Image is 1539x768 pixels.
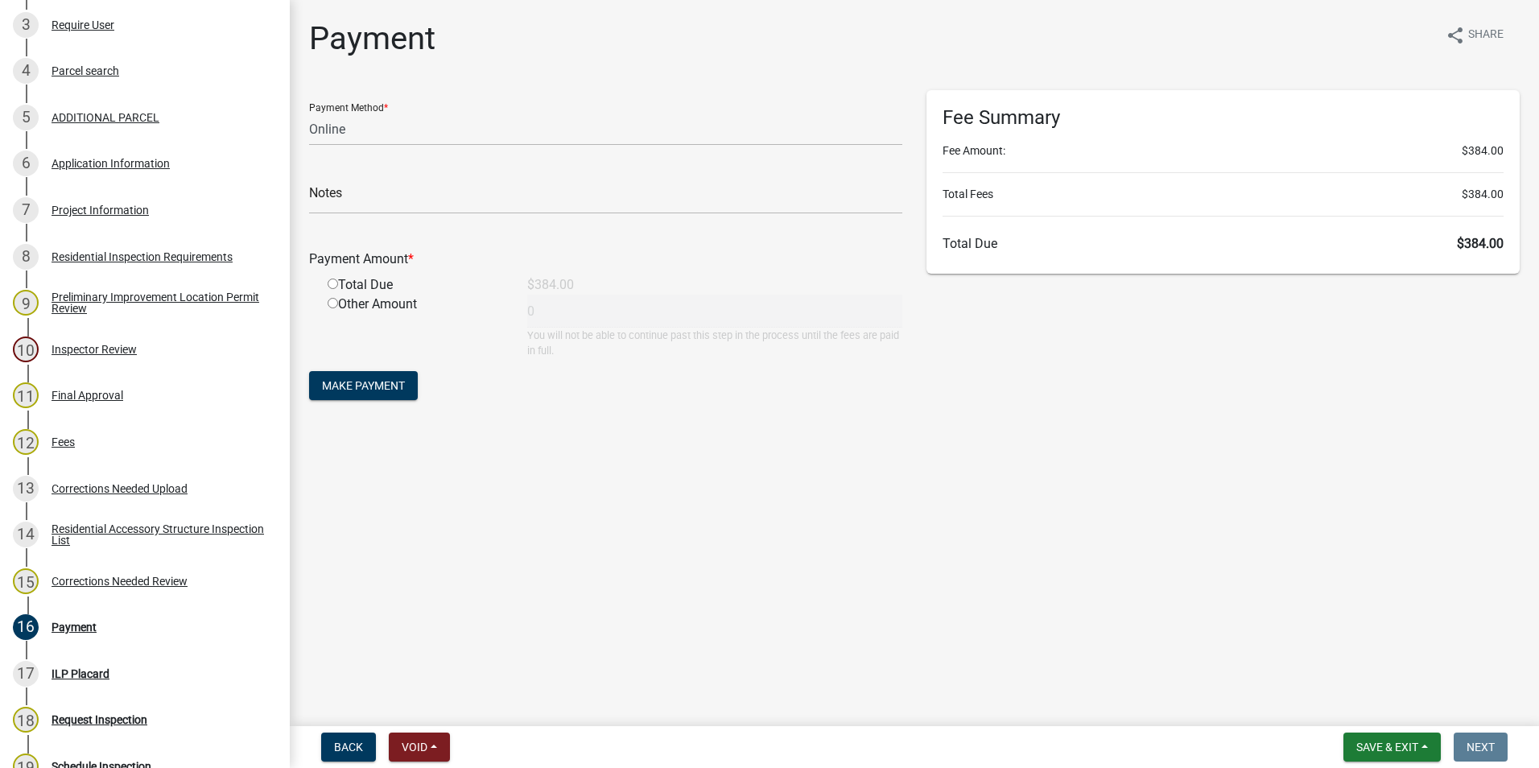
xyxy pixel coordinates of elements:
i: share [1446,26,1465,45]
div: 12 [13,429,39,455]
div: 3 [13,12,39,38]
span: Void [402,741,427,754]
div: 13 [13,476,39,502]
div: ILP Placard [52,668,109,679]
div: Project Information [52,204,149,216]
button: Next [1454,733,1508,762]
div: Inspector Review [52,344,137,355]
h6: Total Due [943,236,1504,251]
div: Final Approval [52,390,123,401]
div: 15 [13,568,39,594]
div: Require User [52,19,114,31]
button: Save & Exit [1343,733,1441,762]
div: 6 [13,151,39,176]
div: Total Due [316,275,515,295]
span: Make Payment [322,379,405,392]
div: 11 [13,382,39,408]
div: Parcel search [52,65,119,76]
div: 8 [13,244,39,270]
button: Back [321,733,376,762]
button: Make Payment [309,371,418,400]
div: Payment [52,621,97,633]
div: 16 [13,614,39,640]
span: Next [1467,741,1495,754]
span: $384.00 [1462,186,1504,203]
h6: Fee Summary [943,106,1504,130]
div: 9 [13,290,39,316]
span: $384.00 [1457,236,1504,251]
button: Void [389,733,450,762]
span: Share [1468,26,1504,45]
div: Fees [52,436,75,448]
h1: Payment [309,19,435,58]
div: Corrections Needed Upload [52,483,188,494]
div: 5 [13,105,39,130]
span: Back [334,741,363,754]
div: Residential Accessory Structure Inspection List [52,523,264,546]
div: ADDITIONAL PARCEL [52,112,159,123]
li: Total Fees [943,186,1504,203]
span: $384.00 [1462,142,1504,159]
div: Application Information [52,158,170,169]
div: Preliminary Improvement Location Permit Review [52,291,264,314]
button: shareShare [1433,19,1516,51]
div: 17 [13,661,39,687]
li: Fee Amount: [943,142,1504,159]
div: 10 [13,337,39,362]
div: 4 [13,58,39,84]
div: 18 [13,707,39,733]
div: Request Inspection [52,714,147,725]
div: Corrections Needed Review [52,576,188,587]
span: Save & Exit [1356,741,1418,754]
div: Payment Amount [297,250,914,269]
div: 14 [13,522,39,547]
div: Residential Inspection Requirements [52,251,233,262]
div: Other Amount [316,295,515,358]
div: 7 [13,197,39,223]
